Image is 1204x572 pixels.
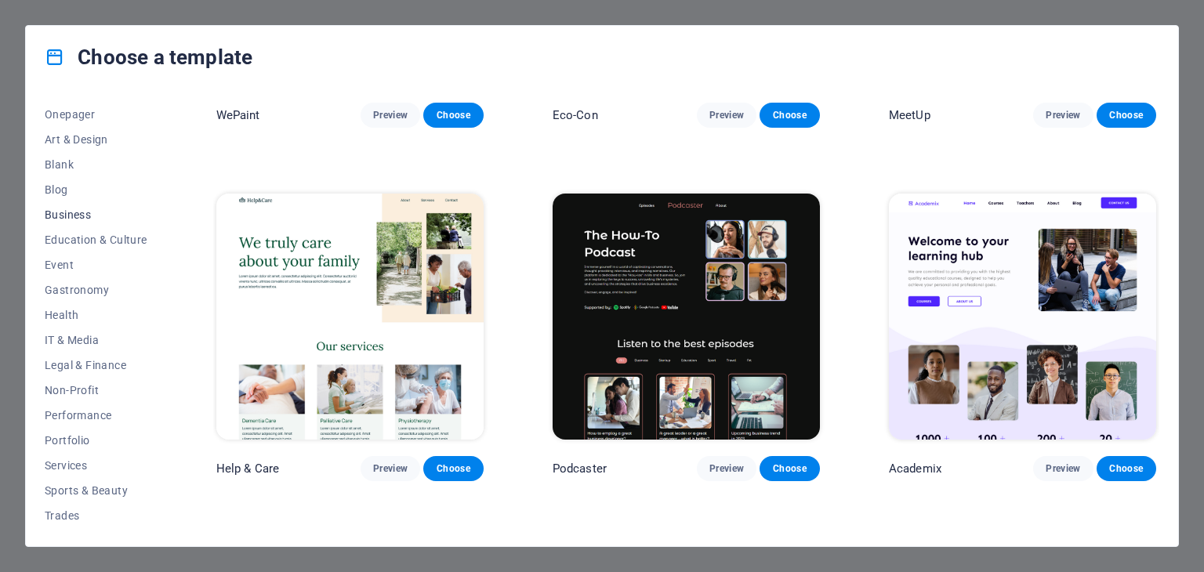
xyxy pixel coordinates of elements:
p: MeetUp [889,107,930,123]
button: Business [45,202,147,227]
p: Help & Care [216,461,280,476]
h4: Choose a template [45,45,252,70]
button: Gastronomy [45,277,147,302]
span: Preview [709,109,744,121]
button: Preview [361,103,420,128]
span: Preview [373,109,408,121]
button: Preview [1033,103,1093,128]
button: Onepager [45,102,147,127]
button: Event [45,252,147,277]
button: Education & Culture [45,227,147,252]
button: Health [45,302,147,328]
button: Non-Profit [45,378,147,403]
p: Eco-Con [553,107,598,123]
span: Business [45,208,147,221]
span: Event [45,259,147,271]
img: Academix [889,194,1156,440]
span: Choose [436,462,470,475]
p: WePaint [216,107,260,123]
button: Sports & Beauty [45,478,147,503]
span: Blank [45,158,147,171]
span: Preview [1046,462,1080,475]
span: Preview [1046,109,1080,121]
span: Sports & Beauty [45,484,147,497]
p: Podcaster [553,461,607,476]
button: Blog [45,177,147,202]
span: Preview [709,462,744,475]
img: Help & Care [216,194,484,440]
span: Trades [45,509,147,522]
span: Art & Design [45,133,147,146]
button: IT & Media [45,328,147,353]
span: Choose [1109,462,1144,475]
span: Choose [436,109,470,121]
span: Legal & Finance [45,359,147,371]
span: IT & Media [45,334,147,346]
button: Preview [697,103,756,128]
span: Onepager [45,108,147,121]
button: Preview [1033,456,1093,481]
span: Choose [772,462,807,475]
span: Services [45,459,147,472]
button: Choose [1097,456,1156,481]
span: Gastronomy [45,284,147,296]
span: Blog [45,183,147,196]
button: Preview [697,456,756,481]
button: Performance [45,403,147,428]
button: Choose [423,456,483,481]
span: Preview [373,462,408,475]
button: Choose [760,456,819,481]
button: Choose [760,103,819,128]
img: Podcaster [553,194,820,440]
span: Portfolio [45,434,147,447]
p: Academix [889,461,941,476]
button: Blank [45,152,147,177]
span: Choose [1109,109,1144,121]
button: Art & Design [45,127,147,152]
span: Choose [772,109,807,121]
button: Portfolio [45,428,147,453]
button: Choose [423,103,483,128]
button: Choose [1097,103,1156,128]
button: Services [45,453,147,478]
span: Health [45,309,147,321]
span: Non-Profit [45,384,147,396]
button: Legal & Finance [45,353,147,378]
span: Performance [45,409,147,422]
button: Preview [361,456,420,481]
button: Trades [45,503,147,528]
span: Education & Culture [45,234,147,246]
